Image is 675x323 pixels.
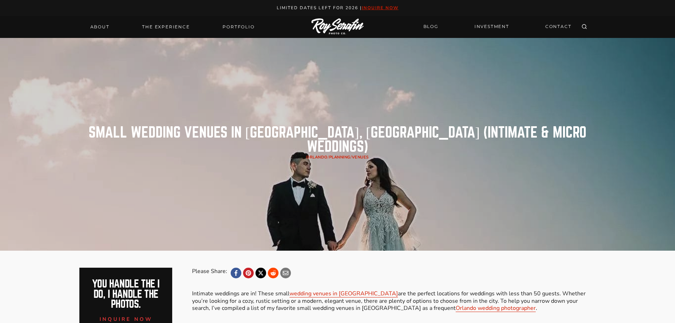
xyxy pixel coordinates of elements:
[138,22,194,32] a: THE EXPERIENCE
[362,5,399,11] a: inquire now
[218,22,259,32] a: Portfolio
[306,155,369,160] span: / /
[8,4,668,12] p: Limited Dates LEft for 2026 |
[419,21,576,33] nav: Secondary Navigation
[470,21,513,33] a: INVESTMENT
[268,268,279,278] a: Reddit
[255,268,266,278] a: X
[311,18,364,35] img: Logo of Roy Serafin Photo Co., featuring stylized text in white on a light background, representi...
[419,21,443,33] a: BLOG
[456,304,536,312] a: Orlando wedding photographer
[352,155,369,160] a: Venues
[86,22,114,32] a: About
[86,22,259,32] nav: Primary Navigation
[192,268,227,278] div: Please Share:
[192,290,595,312] p: Intimate weddings are in! These small are the perfect locations for weddings with less than 50 gu...
[87,279,165,310] h2: You handle the i do, I handle the photos.
[79,126,596,154] h1: Small Wedding Venues in [GEOGRAPHIC_DATA], [GEOGRAPHIC_DATA] (Intimate & Micro Weddings)
[100,316,153,323] span: inquire now
[289,290,398,297] a: wedding venues in [GEOGRAPHIC_DATA]
[243,268,254,278] a: Pinterest
[329,155,350,160] a: planning
[306,155,328,160] a: Orlando
[280,268,291,278] a: Email
[579,22,589,32] button: View Search Form
[541,21,576,33] a: CONTACT
[231,268,241,278] a: Facebook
